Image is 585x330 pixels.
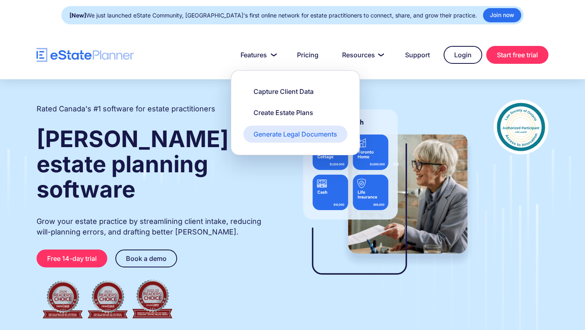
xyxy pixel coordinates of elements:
a: Features [231,47,283,63]
div: Create Estate Plans [253,108,313,117]
strong: [New] [69,12,86,19]
a: Join now [483,8,521,22]
p: Grow your estate practice by streamlining client intake, reducing will-planning errors, and draft... [37,216,277,237]
a: Pricing [287,47,328,63]
a: Capture Client Data [243,83,324,100]
img: estate planner showing wills to their clients, using eState Planner, a leading estate planning so... [293,100,477,291]
a: Resources [332,47,391,63]
a: Create Estate Plans [243,104,323,121]
a: Start free trial [486,46,548,64]
div: We just launched eState Community, [GEOGRAPHIC_DATA]'s first online network for estate practition... [69,10,477,21]
a: Login [444,46,482,64]
a: Support [395,47,440,63]
div: Generate Legal Documents [253,130,337,139]
a: Book a demo [115,250,177,267]
a: home [37,48,134,62]
a: Free 14-day trial [37,250,107,267]
strong: [PERSON_NAME] and estate planning software [37,125,276,203]
h2: Rated Canada's #1 software for estate practitioners [37,104,215,114]
a: Generate Legal Documents [243,126,347,143]
div: Capture Client Data [253,87,314,96]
